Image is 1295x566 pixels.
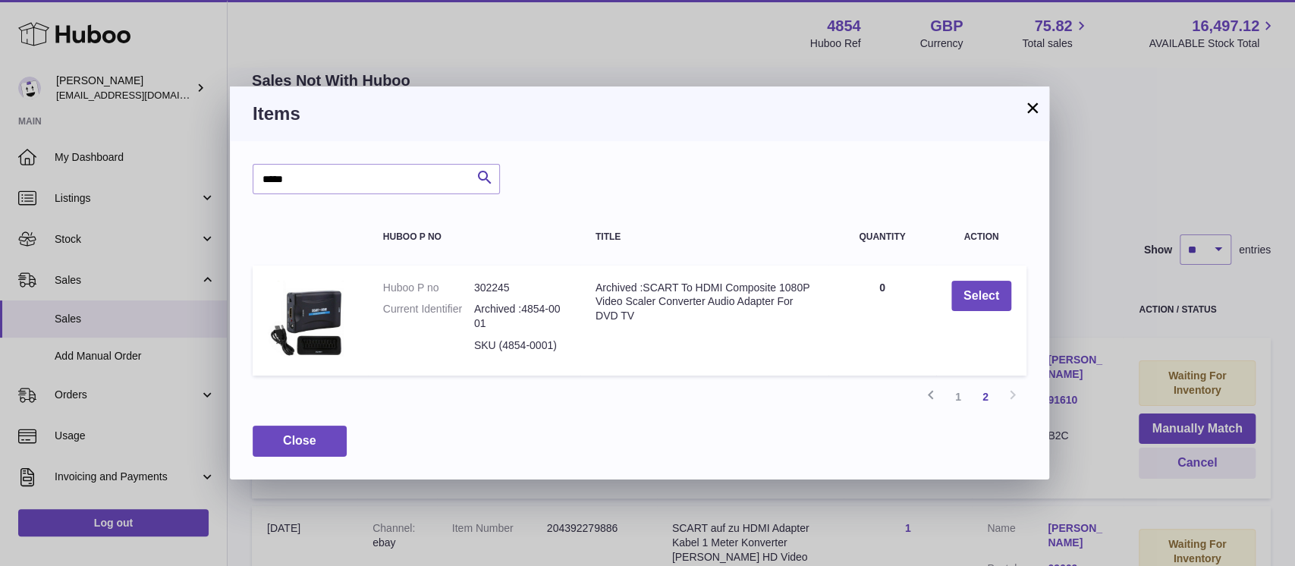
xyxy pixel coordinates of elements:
td: 0 [828,266,936,376]
button: Close [253,426,347,457]
th: Huboo P no [368,217,580,257]
th: Title [580,217,828,257]
dt: Huboo P no [383,281,474,295]
img: Archived :SCART To HDMI Composite 1080P Video Scaler Converter Audio Adapter For DVD TV [268,281,344,357]
th: Quantity [828,217,936,257]
dd: 302245 [474,281,565,295]
button: × [1023,99,1042,117]
dd: SKU (4854-0001) [474,338,565,353]
button: Select [951,281,1011,312]
a: 1 [945,383,972,410]
th: Action [936,217,1026,257]
span: Close [283,434,316,447]
dd: Archived :4854-0001 [474,302,565,331]
dt: Current Identifier [383,302,474,331]
h3: Items [253,102,1026,126]
a: 2 [972,383,999,410]
div: Archived :SCART To HDMI Composite 1080P Video Scaler Converter Audio Adapter For DVD TV [596,281,813,324]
